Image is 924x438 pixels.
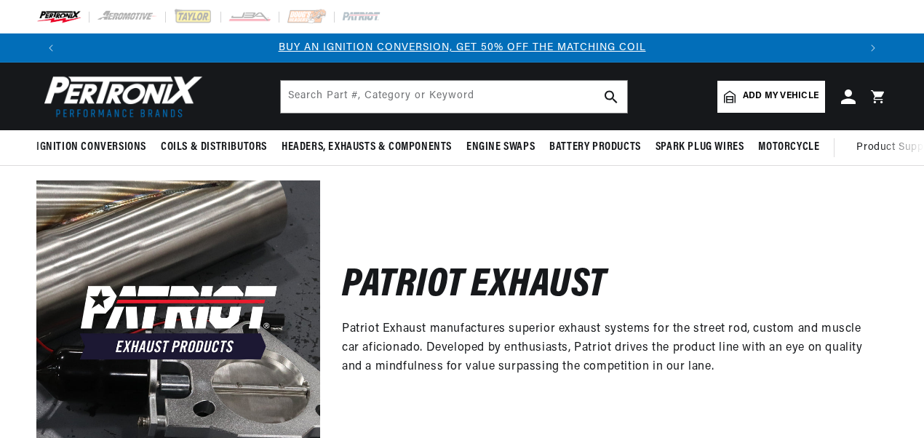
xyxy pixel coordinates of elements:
button: Translation missing: en.sections.announcements.next_announcement [859,33,888,63]
a: Add my vehicle [717,81,825,113]
h2: Patriot Exhaust [342,269,606,303]
img: Pertronix [36,71,204,122]
span: Headers, Exhausts & Components [282,140,452,155]
summary: Spark Plug Wires [648,130,752,164]
span: Add my vehicle [743,89,819,103]
span: Coils & Distributors [161,140,267,155]
summary: Ignition Conversions [36,130,154,164]
summary: Battery Products [542,130,648,164]
summary: Headers, Exhausts & Components [274,130,459,164]
summary: Coils & Distributors [154,130,274,164]
span: Spark Plug Wires [656,140,744,155]
summary: Motorcycle [751,130,827,164]
span: Ignition Conversions [36,140,146,155]
div: Announcement [65,40,859,56]
a: BUY AN IGNITION CONVERSION, GET 50% OFF THE MATCHING COIL [279,42,646,53]
span: Battery Products [549,140,641,155]
summary: Engine Swaps [459,130,542,164]
div: 1 of 3 [65,40,859,56]
p: Patriot Exhaust manufactures superior exhaust systems for the street rod, custom and muscle car a... [342,320,866,376]
button: search button [595,81,627,113]
span: Engine Swaps [466,140,535,155]
input: Search Part #, Category or Keyword [281,81,627,113]
span: Motorcycle [758,140,819,155]
button: Translation missing: en.sections.announcements.previous_announcement [36,33,65,63]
